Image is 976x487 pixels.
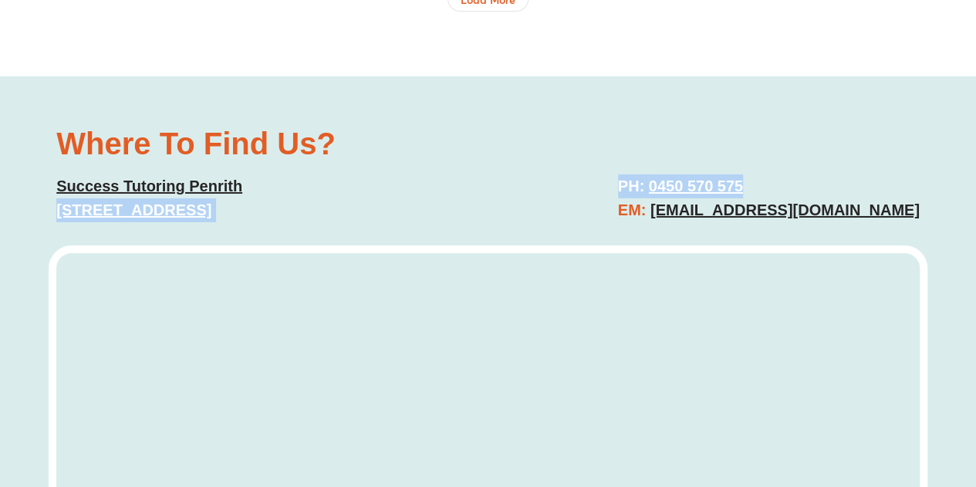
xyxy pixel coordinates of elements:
[618,201,647,218] span: EM:
[649,178,743,194] a: 0450 570 575
[56,128,472,159] h2: Where To Find Us?
[719,313,976,487] iframe: Chat Widget
[650,201,920,218] a: [EMAIL_ADDRESS][DOMAIN_NAME]
[56,178,242,218] a: Success Tutoring Penrith[STREET_ADDRESS]
[618,178,644,194] span: PH:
